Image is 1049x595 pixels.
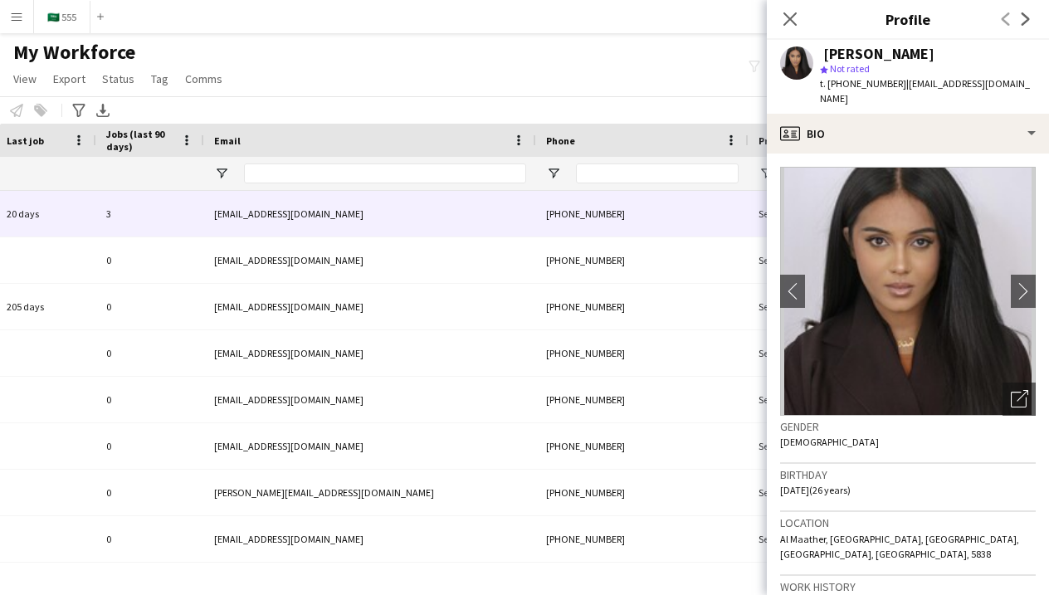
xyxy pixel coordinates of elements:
[204,237,536,283] div: [EMAIL_ADDRESS][DOMAIN_NAME]
[102,71,134,86] span: Status
[34,1,90,33] button: 🇸🇦 555
[536,330,749,376] div: [PHONE_NUMBER]
[780,579,1036,594] h3: Work history
[820,77,906,90] span: t. [PHONE_NUMBER]
[204,191,536,237] div: [EMAIL_ADDRESS][DOMAIN_NAME]
[536,237,749,283] div: [PHONE_NUMBER]
[820,77,1030,105] span: | [EMAIL_ADDRESS][DOMAIN_NAME]
[95,68,141,90] a: Status
[204,330,536,376] div: [EMAIL_ADDRESS][DOMAIN_NAME]
[780,484,851,496] span: [DATE] (26 years)
[780,515,1036,530] h3: Location
[7,134,44,147] span: Last job
[536,191,749,237] div: [PHONE_NUMBER]
[780,467,1036,482] h3: Birthday
[536,470,749,515] div: [PHONE_NUMBER]
[749,191,855,237] div: Self-employed Crew
[214,134,241,147] span: Email
[144,68,175,90] a: Tag
[749,237,855,283] div: Self-employed Crew
[96,423,204,469] div: 0
[780,436,879,448] span: [DEMOGRAPHIC_DATA]
[749,377,855,422] div: Self-employed Crew
[204,377,536,422] div: [EMAIL_ADDRESS][DOMAIN_NAME]
[96,330,204,376] div: 0
[830,62,870,75] span: Not rated
[767,8,1049,30] h3: Profile
[1003,383,1036,416] div: Open photos pop-in
[96,284,204,329] div: 0
[546,166,561,181] button: Open Filter Menu
[69,100,89,120] app-action-btn: Advanced filters
[46,68,92,90] a: Export
[767,114,1049,154] div: Bio
[749,516,855,562] div: Self-employed Crew
[759,166,773,181] button: Open Filter Menu
[96,377,204,422] div: 0
[749,330,855,376] div: Self-employed Crew
[96,191,204,237] div: 3
[546,134,575,147] span: Phone
[13,40,135,65] span: My Workforce
[93,100,113,120] app-action-btn: Export XLSX
[820,46,934,61] div: ‏ [PERSON_NAME]
[151,71,168,86] span: Tag
[106,128,174,153] span: Jobs (last 90 days)
[185,71,222,86] span: Comms
[204,516,536,562] div: [EMAIL_ADDRESS][DOMAIN_NAME]
[96,470,204,515] div: 0
[53,71,85,86] span: Export
[536,423,749,469] div: [PHONE_NUMBER]
[749,284,855,329] div: Self-employed Crew
[214,166,229,181] button: Open Filter Menu
[536,516,749,562] div: [PHONE_NUMBER]
[204,470,536,515] div: [PERSON_NAME][EMAIL_ADDRESS][DOMAIN_NAME]
[780,419,1036,434] h3: Gender
[13,71,37,86] span: View
[96,237,204,283] div: 0
[96,516,204,562] div: 0
[780,167,1036,416] img: Crew avatar or photo
[749,423,855,469] div: Self-employed Crew
[749,470,855,515] div: Self-employed Crew
[244,163,526,183] input: Email Filter Input
[7,68,43,90] a: View
[204,423,536,469] div: [EMAIL_ADDRESS][DOMAIN_NAME]
[759,134,792,147] span: Profile
[178,68,229,90] a: Comms
[536,284,749,329] div: [PHONE_NUMBER]
[576,163,739,183] input: Phone Filter Input
[536,377,749,422] div: [PHONE_NUMBER]
[780,533,1019,560] span: Al Maather, [GEOGRAPHIC_DATA], [GEOGRAPHIC_DATA], [GEOGRAPHIC_DATA], [GEOGRAPHIC_DATA], 5838
[204,284,536,329] div: [EMAIL_ADDRESS][DOMAIN_NAME]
